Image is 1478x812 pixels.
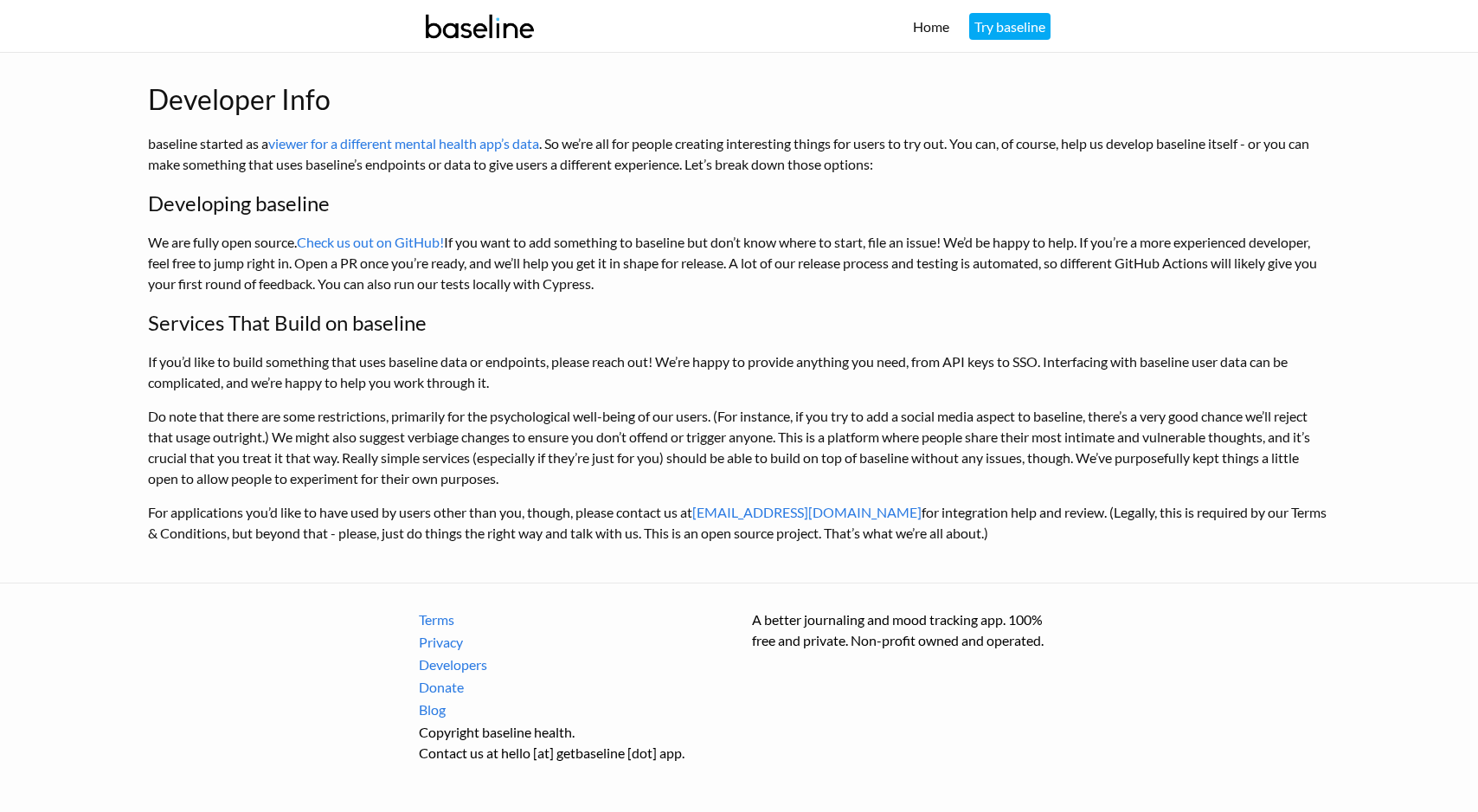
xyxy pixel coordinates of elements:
a: Try baseline [969,13,1051,40]
a: Home [913,18,949,35]
h1: Developer Info [148,79,1330,120]
p: For applications you’d like to have used by users other than you, though, please contact us at fo... [148,502,1330,544]
a: Developers [419,654,726,675]
p: Do note that there are some restrictions, primarily for the psychological well-being of our users... [148,406,1330,489]
h2: Developing baseline [148,188,1330,219]
img: baseline [419,3,541,50]
a: Donate [419,677,726,698]
p: baseline started as a . So we’re all for people creating interesting things for users to try out.... [148,133,1330,175]
p: We are fully open source. If you want to add something to baseline but don’t know where to start,... [148,232,1330,294]
p: Copyright baseline health. Contact us at hello [at] getbaseline [dot] app. [419,722,726,764]
h2: Services That Build on baseline [148,307,1330,338]
a: Privacy [419,632,726,653]
a: Check us out on GitHub! [297,234,444,250]
a: Terms [419,609,726,630]
a: Blog [419,699,726,720]
a: viewer for a different mental health app’s data [268,135,539,151]
a: [EMAIL_ADDRESS][DOMAIN_NAME] [692,504,922,520]
p: If you’d like to build something that uses baseline data or endpoints, please reach out! We’re ha... [148,351,1330,393]
p: A better journaling and mood tracking app. 100% free and private. Non-profit owned and operated. [752,609,1059,651]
